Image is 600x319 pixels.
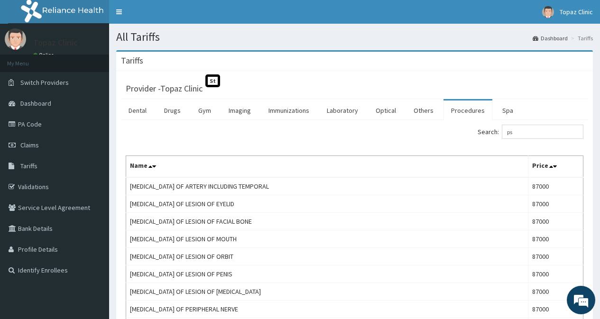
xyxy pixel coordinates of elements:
td: [MEDICAL_DATA] OF LESION OF ORBIT [126,248,528,265]
td: [MEDICAL_DATA] OF LESION OF FACIAL BONE [126,213,528,230]
a: Procedures [443,100,492,120]
a: Dashboard [533,34,568,42]
td: [MEDICAL_DATA] OF LESION OF MOUTH [126,230,528,248]
h3: Provider - Topaz Clinic [126,84,203,93]
img: User Image [542,6,554,18]
a: Imaging [221,100,258,120]
h3: Tariffs [121,56,143,65]
span: St [205,74,220,87]
td: 87000 [528,301,583,318]
label: Search: [478,125,583,139]
td: [MEDICAL_DATA] OF LESION OF [MEDICAL_DATA] [126,283,528,301]
p: Topaz Clinic [33,38,78,47]
a: Online [33,52,56,58]
td: 87000 [528,248,583,265]
input: Search: [502,125,583,139]
td: 87000 [528,230,583,248]
a: Dental [121,100,154,120]
td: 87000 [528,177,583,195]
li: Tariffs [569,34,593,42]
a: Spa [495,100,521,120]
td: 87000 [528,195,583,213]
img: d_794563401_company_1708531726252_794563401 [18,47,38,71]
span: Tariffs [20,162,37,170]
td: 87000 [528,283,583,301]
th: Name [126,156,528,178]
h1: All Tariffs [116,31,593,43]
td: [MEDICAL_DATA] OF ARTERY INCLUDING TEMPORAL [126,177,528,195]
span: Claims [20,141,39,149]
span: Switch Providers [20,78,69,87]
a: Gym [191,100,219,120]
img: User Image [5,28,26,50]
td: 87000 [528,213,583,230]
a: Drugs [157,100,188,120]
span: Dashboard [20,99,51,108]
a: Others [406,100,441,120]
td: [MEDICAL_DATA] OF LESION OF EYELID [126,195,528,213]
div: Minimize live chat window [156,5,178,27]
span: We're online! [55,98,131,193]
a: Laboratory [319,100,366,120]
span: Topaz Clinic [560,8,593,16]
th: Price [528,156,583,178]
td: 87000 [528,265,583,283]
td: [MEDICAL_DATA] OF LESION OF PENIS [126,265,528,283]
td: [MEDICAL_DATA] OF PERIPHERAL NERVE [126,301,528,318]
a: Optical [368,100,404,120]
a: Immunizations [261,100,317,120]
textarea: Type your message and hit 'Enter' [5,216,181,249]
div: Chat with us now [49,53,159,65]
